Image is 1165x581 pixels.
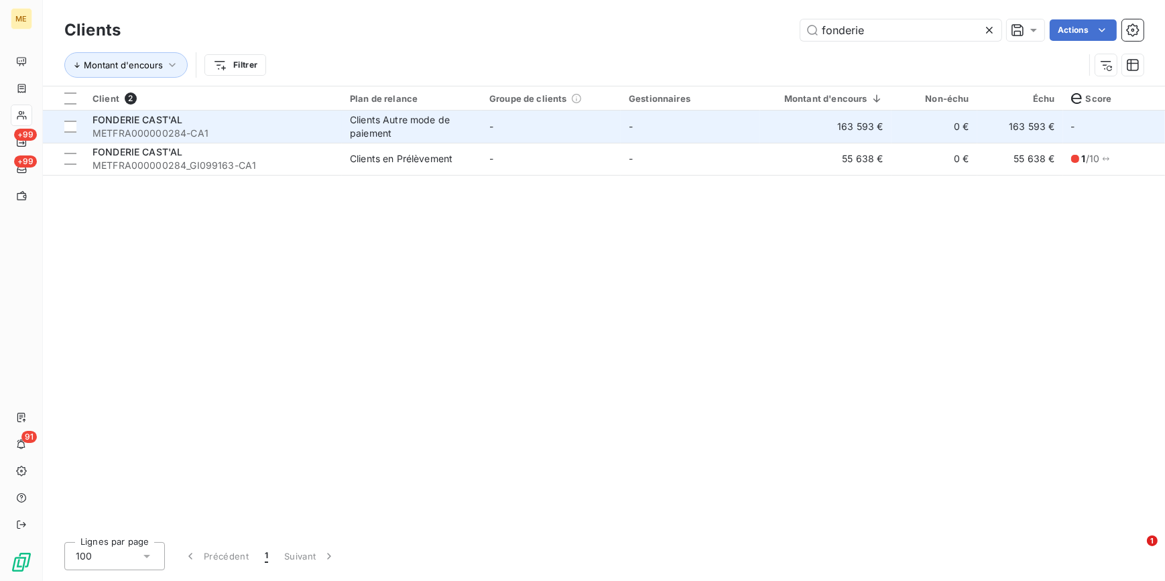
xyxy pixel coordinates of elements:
[276,542,344,570] button: Suivant
[760,111,892,143] td: 163 593 €
[977,143,1063,175] td: 55 638 €
[1147,535,1158,546] span: 1
[11,552,32,573] img: Logo LeanPay
[14,129,37,141] span: +99
[489,121,493,132] span: -
[760,143,892,175] td: 55 638 €
[977,111,1063,143] td: 163 593 €
[64,52,188,78] button: Montant d'encours
[800,19,1001,41] input: Rechercher
[892,111,977,143] td: 0 €
[14,155,37,168] span: +99
[629,153,633,164] span: -
[1050,19,1117,41] button: Actions
[350,93,473,104] div: Plan de relance
[176,542,257,570] button: Précédent
[1071,93,1112,104] span: Score
[93,114,182,125] span: FONDERIE CAST'AL
[93,146,182,157] span: FONDERIE CAST'AL
[489,93,567,104] span: Groupe de clients
[93,159,334,172] span: METFRA000000284_GI099163-CA1
[257,542,276,570] button: 1
[265,550,268,563] span: 1
[985,93,1055,104] div: Échu
[93,127,334,140] span: METFRA000000284-CA1
[350,152,452,166] div: Clients en Prélèvement
[1119,535,1152,568] iframe: Intercom live chat
[489,153,493,164] span: -
[125,92,137,105] span: 2
[11,8,32,29] div: ME
[350,113,473,140] div: Clients Autre mode de paiement
[76,550,92,563] span: 100
[21,431,37,443] span: 91
[204,54,266,76] button: Filtrer
[629,93,752,104] div: Gestionnaires
[768,93,883,104] div: Montant d'encours
[629,121,633,132] span: -
[892,143,977,175] td: 0 €
[64,18,121,42] h3: Clients
[900,93,969,104] div: Non-échu
[84,60,163,70] span: Montant d'encours
[1082,153,1086,164] span: 1
[1082,152,1100,166] span: / 10
[93,93,119,104] span: Client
